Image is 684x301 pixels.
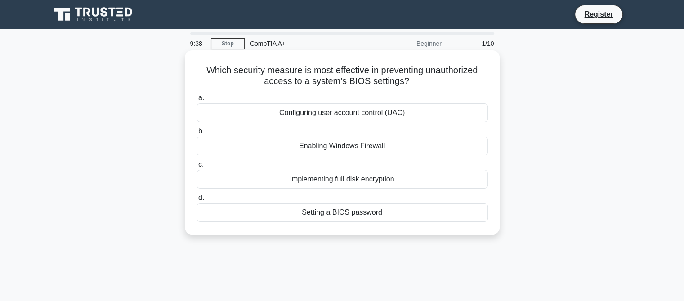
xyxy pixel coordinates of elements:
[368,35,447,53] div: Beginner
[197,203,488,222] div: Setting a BIOS password
[197,137,488,155] div: Enabling Windows Firewall
[447,35,500,53] div: 1/10
[198,160,204,168] span: c.
[579,9,618,20] a: Register
[197,103,488,122] div: Configuring user account control (UAC)
[245,35,368,53] div: CompTIA A+
[198,194,204,201] span: d.
[197,170,488,189] div: Implementing full disk encryption
[196,65,489,87] h5: Which security measure is most effective in preventing unauthorized access to a system's BIOS set...
[211,38,245,49] a: Stop
[185,35,211,53] div: 9:38
[198,94,204,102] span: a.
[198,127,204,135] span: b.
